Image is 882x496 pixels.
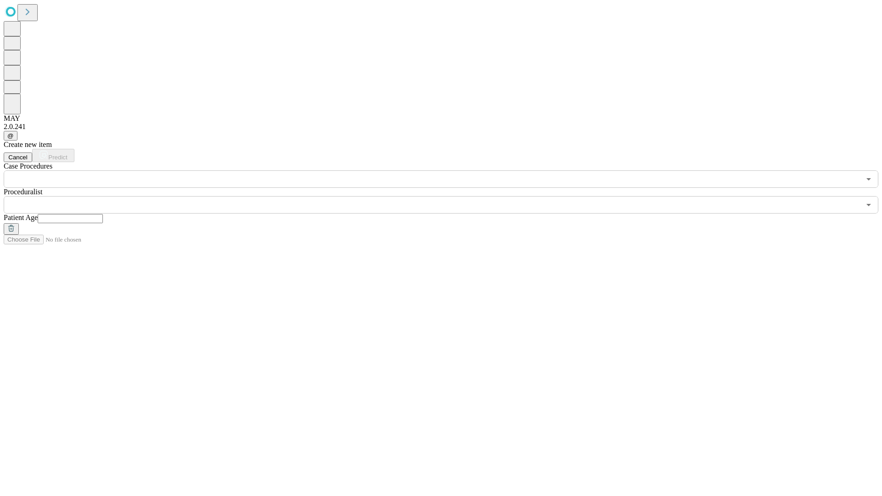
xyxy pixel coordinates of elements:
[4,114,878,123] div: MAY
[862,198,875,211] button: Open
[32,149,74,162] button: Predict
[4,214,38,221] span: Patient Age
[4,162,52,170] span: Scheduled Procedure
[4,141,52,148] span: Create new item
[8,154,28,161] span: Cancel
[4,131,17,141] button: @
[48,154,67,161] span: Predict
[4,152,32,162] button: Cancel
[862,173,875,186] button: Open
[4,123,878,131] div: 2.0.241
[7,132,14,139] span: @
[4,188,42,196] span: Proceduralist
